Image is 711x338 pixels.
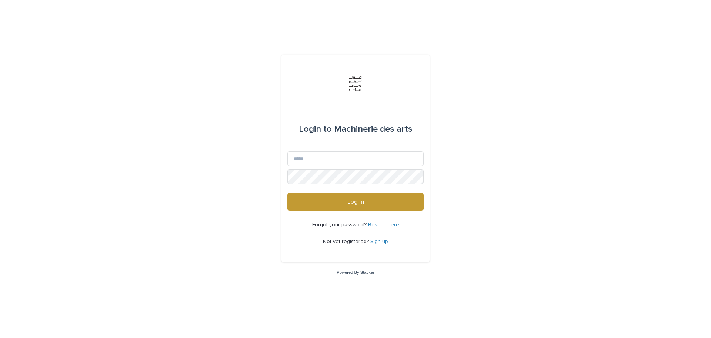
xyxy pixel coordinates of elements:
[347,199,364,205] span: Log in
[287,193,424,211] button: Log in
[344,73,367,95] img: Jx8JiDZqSLW7pnA6nIo1
[299,125,332,134] span: Login to
[370,239,388,244] a: Sign up
[299,119,413,140] div: Machinerie des arts
[323,239,370,244] span: Not yet registered?
[337,270,374,275] a: Powered By Stacker
[312,222,368,227] span: Forgot your password?
[368,222,399,227] a: Reset it here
